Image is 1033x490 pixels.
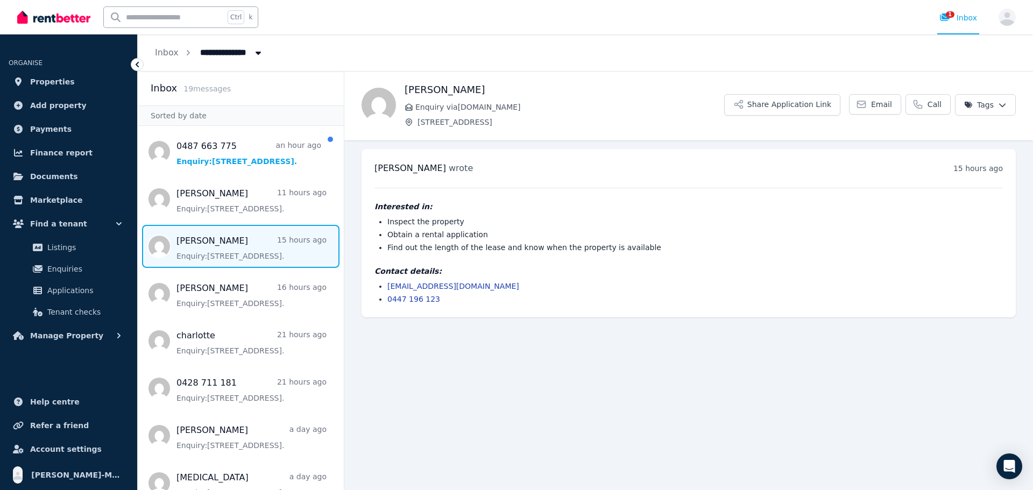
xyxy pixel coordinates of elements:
[13,280,124,301] a: Applications
[996,453,1022,479] div: Open Intercom Messenger
[928,99,942,110] span: Call
[176,282,327,309] a: [PERSON_NAME]16 hours agoEnquiry:[STREET_ADDRESS].
[387,282,519,290] a: [EMAIL_ADDRESS][DOMAIN_NAME]
[30,170,78,183] span: Documents
[387,242,1003,253] li: Find out the length of the lease and know when the property is available
[955,94,1016,116] button: Tags
[9,391,129,413] a: Help centre
[30,395,80,408] span: Help centre
[418,117,724,127] span: [STREET_ADDRESS]
[249,13,252,22] span: k
[31,468,124,481] span: [PERSON_NAME]-May [PERSON_NAME]
[176,329,327,356] a: charlotte21 hours agoEnquiry:[STREET_ADDRESS].
[47,284,120,297] span: Applications
[9,189,129,211] a: Marketplace
[155,47,179,58] a: Inbox
[9,59,43,67] span: ORGANISE
[30,217,87,230] span: Find a tenant
[151,81,177,96] h2: Inbox
[183,84,231,93] span: 19 message s
[905,94,951,115] a: Call
[30,194,82,207] span: Marketplace
[724,94,840,116] button: Share Application Link
[228,10,244,24] span: Ctrl
[30,123,72,136] span: Payments
[13,301,124,323] a: Tenant checks
[9,415,129,436] a: Refer a friend
[176,424,327,451] a: [PERSON_NAME]a day agoEnquiry:[STREET_ADDRESS].
[374,266,1003,276] h4: Contact details:
[964,100,994,110] span: Tags
[9,142,129,164] a: Finance report
[9,438,129,460] a: Account settings
[30,419,89,432] span: Refer a friend
[946,11,954,18] span: 1
[17,9,90,25] img: RentBetter
[47,262,120,275] span: Enquiries
[176,235,327,261] a: [PERSON_NAME]15 hours agoEnquiry:[STREET_ADDRESS].
[138,105,344,126] div: Sorted by date
[9,95,129,116] a: Add property
[30,75,75,88] span: Properties
[176,187,327,214] a: [PERSON_NAME]11 hours agoEnquiry:[STREET_ADDRESS].
[9,166,129,187] a: Documents
[176,140,321,167] a: 0487 663 775an hour agoEnquiry:[STREET_ADDRESS].
[9,118,129,140] a: Payments
[138,34,281,71] nav: Breadcrumb
[953,164,1003,173] time: 15 hours ago
[387,295,440,303] a: 0447 196 123
[387,229,1003,240] li: Obtain a rental application
[30,443,102,456] span: Account settings
[30,146,93,159] span: Finance report
[30,99,87,112] span: Add property
[387,216,1003,227] li: Inspect the property
[13,237,124,258] a: Listings
[405,82,724,97] h1: [PERSON_NAME]
[362,88,396,122] img: Katie Q
[849,94,901,115] a: Email
[9,325,129,346] button: Manage Property
[30,329,103,342] span: Manage Property
[176,377,327,403] a: 0428 711 18121 hours agoEnquiry:[STREET_ADDRESS].
[449,163,473,173] span: wrote
[415,102,724,112] span: Enquiry via [DOMAIN_NAME]
[9,213,129,235] button: Find a tenant
[47,241,120,254] span: Listings
[939,12,977,23] div: Inbox
[374,163,446,173] span: [PERSON_NAME]
[13,258,124,280] a: Enquiries
[871,99,892,110] span: Email
[374,201,1003,212] h4: Interested in:
[47,306,120,318] span: Tenant checks
[9,71,129,93] a: Properties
